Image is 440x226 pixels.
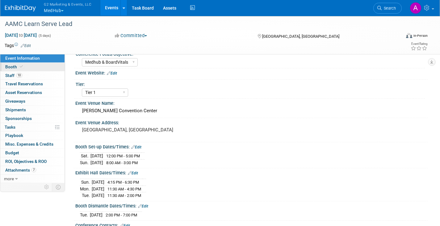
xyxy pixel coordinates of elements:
[80,179,92,185] td: Sun.
[75,168,428,176] div: Exhibit Hall Dates/Times:
[20,65,23,68] i: Booth reservation complete
[106,154,140,158] span: 12:00 PM - 5:00 PM
[107,180,139,185] span: 4:15 PM - 6:30 PM
[5,32,37,38] span: [DATE] [DATE]
[0,71,65,80] a: Staff10
[410,2,421,14] img: Anna Lerner
[5,159,47,164] span: ROI, Objectives & ROO
[82,127,215,133] pre: [GEOGRAPHIC_DATA], [GEOGRAPHIC_DATA]
[5,142,53,147] span: Misc. Expenses & Credits
[382,6,396,11] span: Search
[5,73,22,78] span: Staff
[0,123,65,131] a: Tasks
[80,212,90,218] td: Tue.
[3,19,392,30] div: AAMC Learn Serve Lead
[138,204,148,208] a: Edit
[5,90,42,95] span: Asset Reservations
[0,166,65,174] a: Attachments7
[262,34,339,39] span: [GEOGRAPHIC_DATA], [GEOGRAPHIC_DATA]
[90,212,103,218] td: [DATE]
[5,116,32,121] span: Sponsorships
[411,42,427,45] div: Event Rating
[80,185,92,192] td: Mon.
[38,34,51,38] span: (5 days)
[44,1,91,7] span: G2 Marketing & Events, LLC
[16,73,22,78] span: 10
[80,192,92,199] td: Tue.
[76,80,425,87] div: Tier:
[107,71,117,75] a: Edit
[0,114,65,123] a: Sponsorships
[80,106,423,116] div: [PERSON_NAME] Convention Center
[113,32,149,39] button: Committed
[75,99,428,106] div: Event Venue Name:
[413,33,428,38] div: In-Person
[5,125,15,130] span: Tasks
[0,63,65,71] a: Booth
[90,153,103,160] td: [DATE]
[75,68,428,76] div: Event Website:
[106,160,138,165] span: 8:00 AM - 3:00 PM
[80,153,90,160] td: Sat.
[106,213,137,217] span: 2:00 PM - 7:00 PM
[75,118,428,126] div: Event Venue Address:
[5,107,26,112] span: Shipments
[5,168,36,173] span: Attachments
[90,159,103,166] td: [DATE]
[5,99,25,104] span: Giveaways
[5,5,36,11] img: ExhibitDay
[5,150,19,155] span: Budget
[31,168,36,172] span: 7
[21,44,31,48] a: Edit
[75,142,428,150] div: Booth Set-up Dates/Times:
[131,145,141,149] a: Edit
[92,192,104,199] td: [DATE]
[5,42,31,49] td: Tags
[0,131,65,140] a: Playbook
[0,175,65,183] a: more
[0,88,65,97] a: Asset Reservations
[5,56,40,61] span: Event Information
[5,81,43,86] span: Travel Reservations
[4,176,14,181] span: more
[0,80,65,88] a: Travel Reservations
[0,140,65,148] a: Misc. Expenses & Credits
[0,97,65,105] a: Giveaways
[107,193,141,198] span: 11:30 AM - 2:00 PM
[92,179,104,185] td: [DATE]
[0,157,65,166] a: ROI, Objectives & ROO
[41,183,52,191] td: Personalize Event Tab Strip
[0,106,65,114] a: Shipments
[75,201,428,209] div: Booth Dismantle Dates/Times:
[18,33,24,38] span: to
[80,159,90,166] td: Sun.
[52,183,65,191] td: Toggle Event Tabs
[0,149,65,157] a: Budget
[128,171,138,175] a: Edit
[373,3,402,14] a: Search
[406,33,412,38] img: Format-Inperson.png
[5,64,24,69] span: Booth
[107,187,141,191] span: 11:30 AM - 4:30 PM
[0,54,65,62] a: Event Information
[5,133,23,138] span: Playbook
[92,185,104,192] td: [DATE]
[365,32,428,41] div: Event Format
